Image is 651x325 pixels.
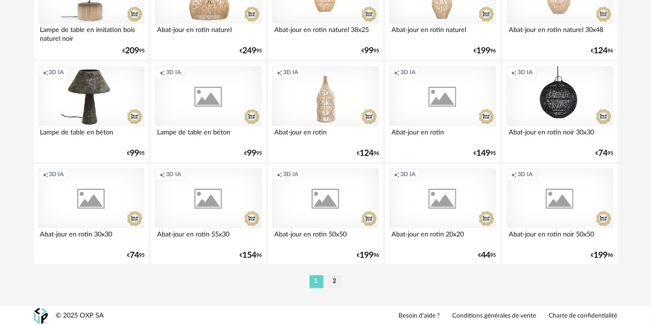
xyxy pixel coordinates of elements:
span: 3D IA [49,171,64,178]
div: Abat-jour en rotin 55x30 [155,228,261,247]
span: 199 [360,252,373,259]
span: 209 [125,48,139,54]
span: 3D IA [518,171,533,178]
div: € 95 [127,150,145,157]
span: Creation icon [394,171,399,178]
span: 154 [242,252,256,259]
span: 74 [599,150,608,157]
a: Creation icon 3D IA Abat-jour en rotin 30x30 €7495 [34,164,149,264]
span: 3D IA [166,171,181,178]
span: 99 [247,150,256,157]
a: Creation icon 3D IA Abat-jour en rotin 50x50 €19996 [268,164,383,264]
span: 3D IA [283,171,298,178]
a: Creation icon 3D IA Abat-jour en rotin €12496 [268,62,383,162]
div: Abat-jour en rotin naturel [155,24,261,42]
div: € 96 [357,252,379,259]
span: 124 [594,48,608,54]
div: € 96 [474,48,496,54]
img: OXP [34,308,48,324]
a: Charte de confidentialité [549,312,618,320]
a: Creation icon 3D IA Lampe de table en béton €9995 [34,62,149,162]
div: Abat-jour en rotin noir 30x30 [506,126,613,145]
span: Creation icon [277,69,282,76]
span: Creation icon [277,171,282,178]
div: € 96 [357,150,379,157]
div: Abat-jour en rotin [272,126,379,145]
div: Lampe de table en béton [155,126,261,145]
span: Creation icon [43,171,48,178]
div: Abat-jour en rotin naturel [389,24,496,42]
span: Creation icon [159,69,165,76]
div: Abat-jour en rotin noir 50x50 [506,228,613,247]
li: 2 [328,275,342,288]
a: Creation icon 3D IA Abat-jour en rotin noir 50x50 €19996 [502,164,617,264]
div: € 95 [244,150,262,157]
span: 3D IA [49,69,64,76]
span: Creation icon [511,69,517,76]
div: € 95 [122,48,145,54]
div: € 95 [127,252,145,259]
div: Abat-jour en rotin 50x50 [272,228,379,247]
span: 74 [130,252,139,259]
div: € 96 [240,252,262,259]
span: Creation icon [43,69,48,76]
div: € 95 [479,252,496,259]
div: Lampe de table en béton [38,126,145,145]
li: 1 [310,275,323,288]
span: 199 [477,48,491,54]
span: Creation icon [394,69,399,76]
span: 199 [594,252,608,259]
a: Besoin d'aide ? [399,312,440,320]
div: Abat-jour en rotin naturel 38x25 [272,24,379,42]
a: Creation icon 3D IA Abat-jour en rotin 55x30 €15496 [151,164,265,264]
div: € 95 [596,150,613,157]
div: Abat-jour en rotin 30x30 [38,228,145,247]
span: 44 [481,252,491,259]
a: Creation icon 3D IA Lampe de table en béton €9995 [151,62,265,162]
span: 3D IA [166,69,181,76]
div: € 96 [591,48,613,54]
div: Abat-jour en rotin naturel 30x48 [506,24,613,42]
div: € 95 [474,150,496,157]
a: Conditions générales de vente [453,312,537,320]
span: 3D IA [400,69,416,76]
span: Creation icon [511,171,517,178]
div: € 95 [240,48,262,54]
a: Creation icon 3D IA Abat-jour en rotin noir 30x30 €7495 [502,62,617,162]
span: 249 [242,48,256,54]
div: Abat-jour en rotin [389,126,496,145]
div: € 95 [361,48,379,54]
span: 3D IA [283,69,298,76]
span: Creation icon [159,171,165,178]
div: Lampe de table en imitation bois naturel noir [38,24,145,42]
span: 124 [360,150,373,157]
span: 99 [130,150,139,157]
a: Creation icon 3D IA Abat-jour en rotin €14995 [385,62,500,162]
a: Creation icon 3D IA Abat-jour en rotin 20x20 €4495 [385,164,500,264]
span: 99 [364,48,373,54]
div: Abat-jour en rotin 20x20 [389,228,496,247]
div: © 2025 OXP SA [56,312,104,320]
span: 149 [477,150,491,157]
div: € 96 [591,252,613,259]
span: 3D IA [400,171,416,178]
span: 3D IA [518,69,533,76]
